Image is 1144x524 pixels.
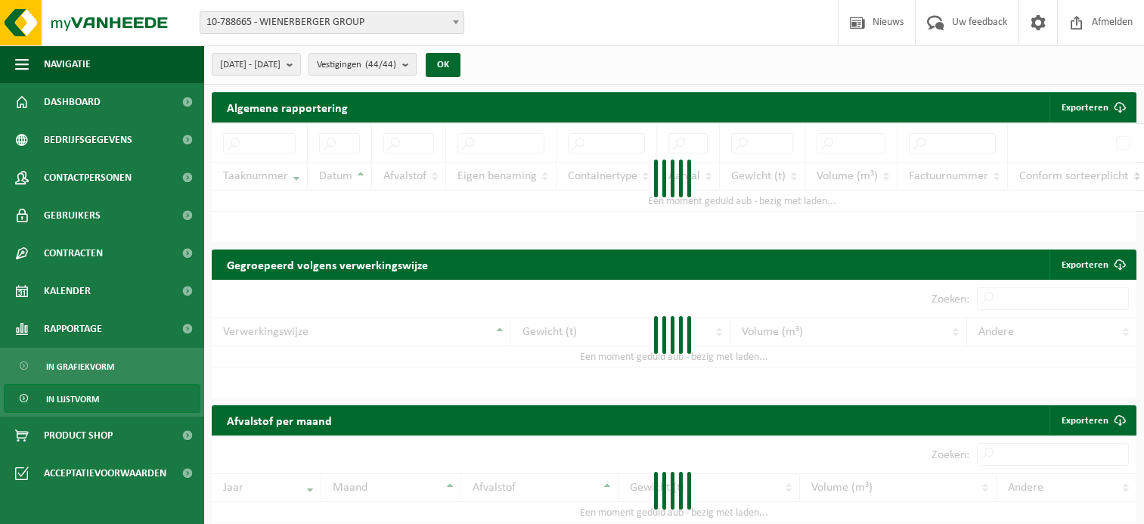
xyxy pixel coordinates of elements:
span: [DATE] - [DATE] [220,54,281,76]
h2: Gegroepeerd volgens verwerkingswijze [212,250,443,279]
span: Acceptatievoorwaarden [44,454,166,492]
a: Exporteren [1049,250,1135,280]
span: Gebruikers [44,197,101,234]
span: 10-788665 - WIENERBERGER GROUP [200,12,463,33]
h2: Afvalstof per maand [212,405,347,435]
span: Dashboard [44,83,101,121]
span: In grafiekvorm [46,352,114,381]
h2: Algemene rapportering [212,92,363,122]
span: In lijstvorm [46,385,99,414]
span: Contracten [44,234,103,272]
button: Vestigingen(44/44) [308,53,417,76]
span: Navigatie [44,45,91,83]
a: In grafiekvorm [4,352,200,380]
span: Contactpersonen [44,159,132,197]
a: Exporteren [1049,405,1135,436]
span: 10-788665 - WIENERBERGER GROUP [200,11,464,34]
a: In lijstvorm [4,384,200,413]
span: Kalender [44,272,91,310]
button: [DATE] - [DATE] [212,53,301,76]
span: Rapportage [44,310,102,348]
span: Bedrijfsgegevens [44,121,132,159]
count: (44/44) [365,60,396,70]
button: OK [426,53,460,77]
button: Exporteren [1049,92,1135,122]
span: Product Shop [44,417,113,454]
span: Vestigingen [317,54,396,76]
